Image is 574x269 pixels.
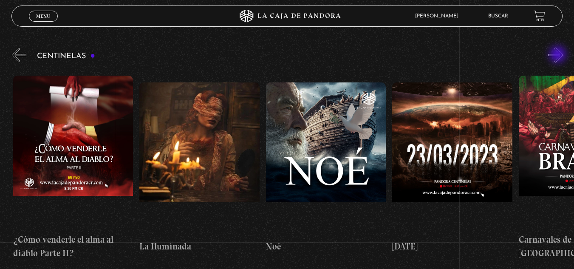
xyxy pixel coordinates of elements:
span: Menu [36,14,50,19]
button: Next [548,48,563,62]
a: Buscar [488,14,508,19]
a: [DATE] [392,69,512,266]
h4: [DATE] [392,240,512,253]
h4: La Iluminada [139,240,260,253]
button: Previous [11,48,26,62]
h3: Centinelas [37,52,95,60]
a: ¿Cómo venderle el alma al diablo Parte II? [13,69,133,266]
a: La Iluminada [139,69,260,266]
a: View your shopping cart [534,10,545,22]
span: Cerrar [33,20,53,26]
h4: Noé [266,240,386,253]
h4: ¿Cómo venderle el alma al diablo Parte II? [13,233,133,260]
a: Noé [266,69,386,266]
span: [PERSON_NAME] [411,14,467,19]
